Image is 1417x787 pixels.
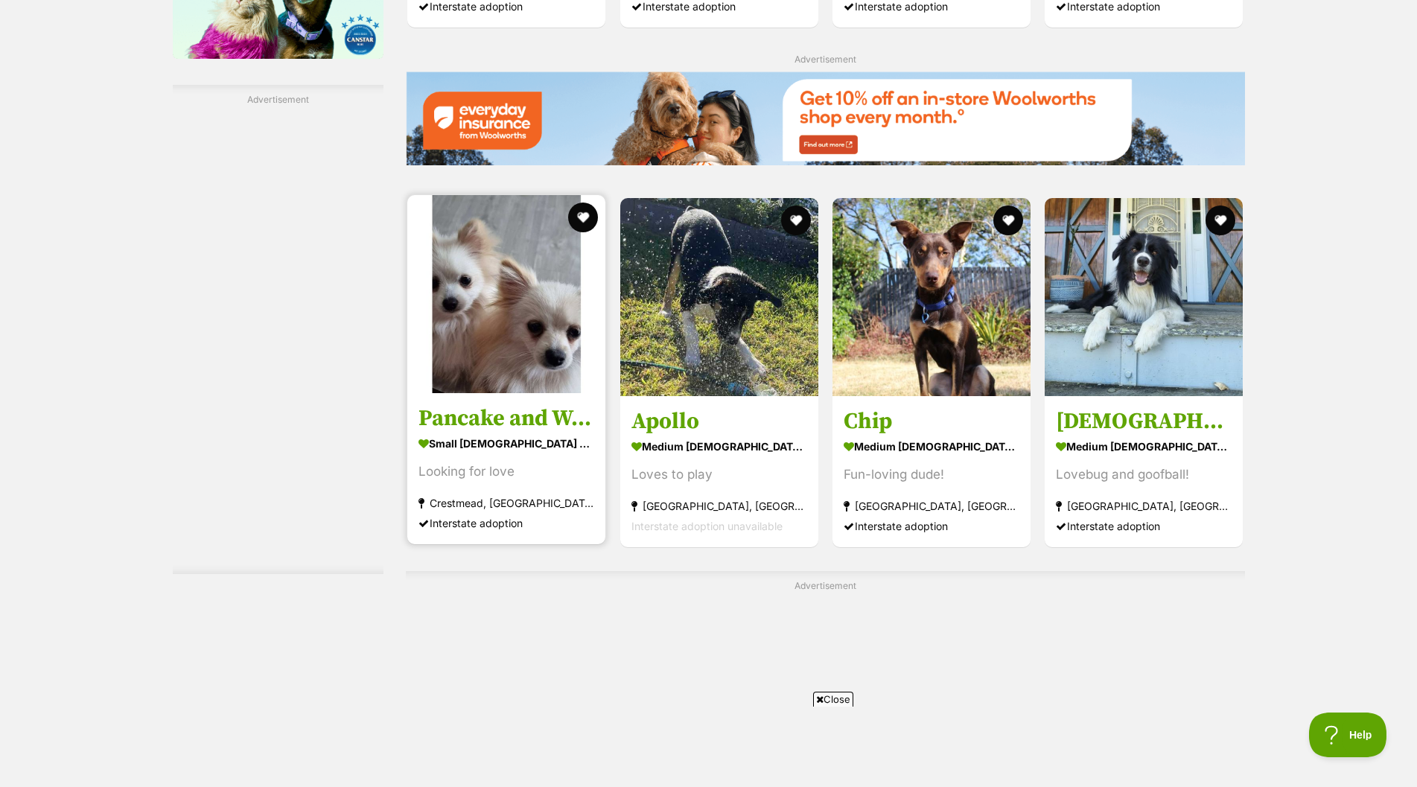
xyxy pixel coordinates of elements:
div: Looking for love [418,462,594,482]
span: Interstate adoption unavailable [631,520,783,532]
strong: [GEOGRAPHIC_DATA], [GEOGRAPHIC_DATA] [844,496,1019,516]
strong: small [DEMOGRAPHIC_DATA] Dog [418,433,594,454]
iframe: Advertisement [348,713,1070,780]
span: Close [813,692,853,707]
button: favourite [1206,205,1236,235]
img: Everyday Insurance promotional banner [406,71,1244,165]
strong: Crestmead, [GEOGRAPHIC_DATA] [418,493,594,513]
button: favourite [781,205,811,235]
iframe: Advertisement [464,599,1186,785]
strong: [GEOGRAPHIC_DATA], [GEOGRAPHIC_DATA] [1056,496,1232,516]
iframe: Advertisement [218,112,337,559]
button: favourite [569,203,599,232]
a: Apollo medium [DEMOGRAPHIC_DATA] Dog Loves to play [GEOGRAPHIC_DATA], [GEOGRAPHIC_DATA] Interstat... [620,396,818,547]
h3: Apollo [631,407,807,436]
h3: Pancake and Waffle [418,404,594,433]
h3: Chip [844,407,1019,436]
a: [DEMOGRAPHIC_DATA] medium [DEMOGRAPHIC_DATA] Dog Lovebug and goofball! [GEOGRAPHIC_DATA], [GEOGRA... [1045,396,1243,547]
div: Loves to play [631,465,807,485]
div: Advertisement [173,85,384,574]
span: Advertisement [795,54,856,65]
a: Pancake and Waffle small [DEMOGRAPHIC_DATA] Dog Looking for love Crestmead, [GEOGRAPHIC_DATA] Int... [407,393,605,544]
img: Bodhi - Border Collie Dog [1045,198,1243,396]
button: favourite [993,205,1023,235]
img: Apollo - Australian Kelpie Dog [620,198,818,396]
div: Lovebug and goofball! [1056,465,1232,485]
div: Interstate adoption [418,513,594,533]
h3: [DEMOGRAPHIC_DATA] [1056,407,1232,436]
strong: [GEOGRAPHIC_DATA], [GEOGRAPHIC_DATA] [631,496,807,516]
div: Fun-loving dude! [844,465,1019,485]
div: Interstate adoption [844,516,1019,536]
iframe: Help Scout Beacon - Open [1309,713,1387,757]
div: Interstate adoption [1056,516,1232,536]
strong: medium [DEMOGRAPHIC_DATA] Dog [844,436,1019,457]
img: Chip - Australian Kelpie Dog [832,198,1031,396]
img: Pancake and Waffle - Pomeranian Dog [407,195,605,393]
strong: medium [DEMOGRAPHIC_DATA] Dog [631,436,807,457]
a: Everyday Insurance promotional banner [406,71,1244,168]
strong: medium [DEMOGRAPHIC_DATA] Dog [1056,436,1232,457]
a: Chip medium [DEMOGRAPHIC_DATA] Dog Fun-loving dude! [GEOGRAPHIC_DATA], [GEOGRAPHIC_DATA] Intersta... [832,396,1031,547]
